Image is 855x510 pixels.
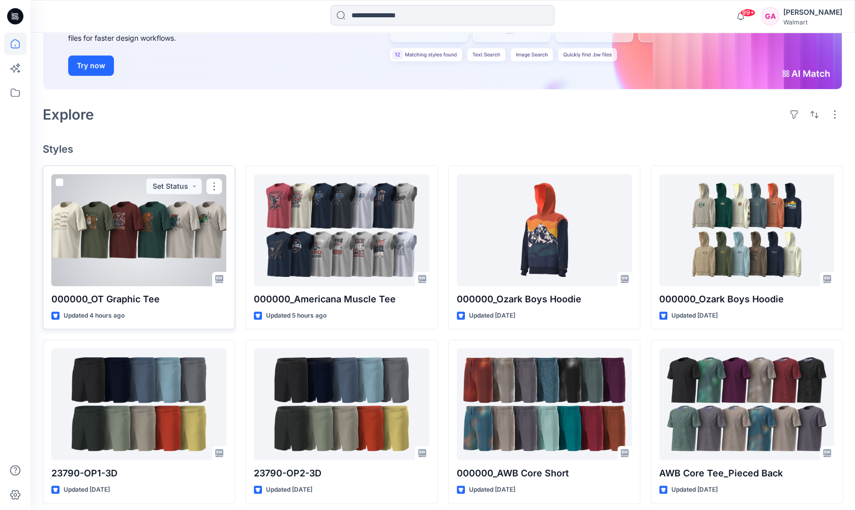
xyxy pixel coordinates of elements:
a: 23790-OP1-3D [51,348,226,460]
a: 000000_Ozark Boys Hoodie [659,174,834,286]
p: 000000_Ozark Boys Hoodie [457,292,632,306]
a: 23790-OP2-3D [254,348,429,460]
p: 23790-OP1-3D [51,466,226,480]
p: Updated [DATE] [469,485,515,495]
h4: Styles [43,143,843,155]
a: 000000_AWB Core Short [457,348,632,460]
button: Try now [68,55,114,76]
span: 99+ [740,9,755,17]
p: 23790-OP2-3D [254,466,429,480]
a: 000000_Americana Muscle Tee [254,174,429,286]
p: Updated [DATE] [64,485,110,495]
div: GA [761,7,779,25]
p: Updated 5 hours ago [266,310,327,321]
p: 000000_Americana Muscle Tee [254,292,429,306]
p: 000000_AWB Core Short [457,466,632,480]
p: Updated [DATE] [266,485,312,495]
div: Walmart [783,18,842,26]
p: AWB Core Tee_Pieced Back [659,466,834,480]
p: 000000_Ozark Boys Hoodie [659,292,834,306]
p: Updated [DATE] [671,485,718,495]
a: 000000_Ozark Boys Hoodie [457,174,632,286]
h2: Explore [43,106,94,123]
a: 000000_OT Graphic Tee [51,174,226,286]
p: Updated [DATE] [469,310,515,321]
p: 000000_OT Graphic Tee [51,292,226,306]
p: Updated 4 hours ago [64,310,125,321]
div: [PERSON_NAME] [783,6,842,18]
p: Updated [DATE] [671,310,718,321]
a: AWB Core Tee_Pieced Back [659,348,834,460]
